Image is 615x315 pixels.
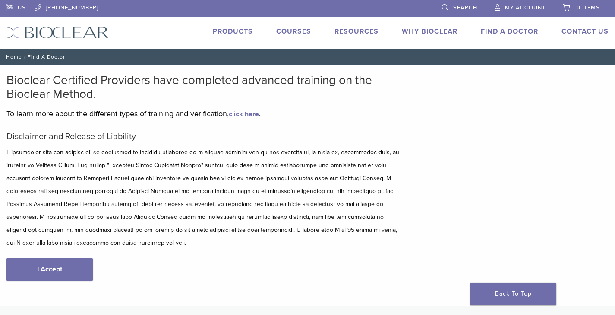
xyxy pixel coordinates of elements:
[6,258,93,281] a: I Accept
[561,27,609,36] a: Contact Us
[402,27,457,36] a: Why Bioclear
[6,146,404,250] p: L ipsumdolor sita con adipisc eli se doeiusmod te Incididu utlaboree do m aliquae adminim ven qu ...
[213,27,253,36] a: Products
[453,4,477,11] span: Search
[229,110,259,119] a: click here
[22,55,28,59] span: /
[334,27,378,36] a: Resources
[6,26,109,39] img: Bioclear
[276,27,311,36] a: Courses
[481,27,538,36] a: Find A Doctor
[6,107,404,120] p: To learn more about the different types of training and verification, .
[577,4,600,11] span: 0 items
[6,131,404,142] h5: Disclaimer and Release of Liability
[6,73,404,101] h2: Bioclear Certified Providers have completed advanced training on the Bioclear Method.
[505,4,546,11] span: My Account
[470,283,556,305] a: Back To Top
[3,54,22,60] a: Home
